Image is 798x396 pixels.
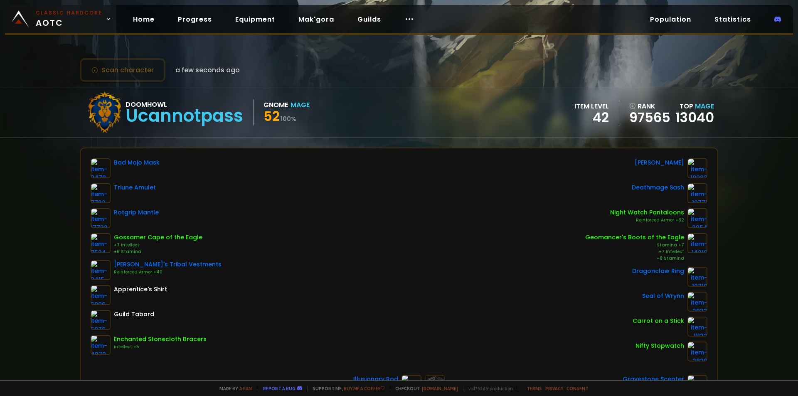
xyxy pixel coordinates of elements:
[175,65,240,75] span: a few seconds ago
[632,267,684,275] div: Dragonclaw Ring
[114,344,207,350] div: Intellect +5
[114,269,222,275] div: Reinforced Armor +40
[344,385,385,391] a: Buy me a coffee
[422,385,458,391] a: [DOMAIN_NAME]
[635,158,684,167] div: [PERSON_NAME]
[687,267,707,287] img: item-10710
[171,11,219,28] a: Progress
[114,310,154,319] div: Guild Tabard
[114,260,222,269] div: [PERSON_NAME]'s Tribal Vestments
[264,107,280,125] span: 52
[126,11,161,28] a: Home
[675,101,714,111] div: Top
[264,100,288,110] div: Gnome
[36,9,102,17] small: Classic Hardcore
[687,233,707,253] img: item-14218
[91,285,111,305] img: item-6096
[585,255,684,262] div: +8 Stamina
[126,99,243,110] div: Doomhowl
[114,208,159,217] div: Rotgrip Mantle
[708,11,758,28] a: Statistics
[390,385,458,391] span: Checkout
[291,100,310,110] div: Mage
[263,385,296,391] a: Report a bug
[114,335,207,344] div: Enchanted Stonecloth Bracers
[307,385,385,391] span: Support me,
[629,101,670,111] div: rank
[687,158,707,178] img: item-18083
[695,101,714,111] span: Mage
[114,242,202,248] div: +7 Intellect
[292,11,341,28] a: Mak'gora
[91,233,111,253] img: item-7524
[610,208,684,217] div: Night Watch Pantaloons
[687,183,707,203] img: item-10771
[91,183,111,203] img: item-7722
[5,5,116,33] a: Classic HardcoreAOTC
[114,183,156,192] div: Triune Amulet
[566,385,589,391] a: Consent
[642,292,684,300] div: Seal of Wrynn
[126,110,243,122] div: Ucannotpass
[585,242,684,248] div: Stamina +7
[114,285,167,294] div: Apprentice's Shirt
[36,9,102,29] span: AOTC
[527,385,542,391] a: Terms
[585,233,684,242] div: Geomancer's Boots of the Eagle
[687,317,707,337] img: item-11122
[239,385,252,391] a: a fan
[687,342,707,362] img: item-2820
[463,385,513,391] span: v. d752d5 - production
[623,375,684,384] div: Gravestone Scepter
[229,11,282,28] a: Equipment
[91,335,111,355] img: item-4979
[114,248,202,255] div: +6 Stamina
[353,375,398,384] div: Illusionary Rod
[585,248,684,255] div: +7 Intellect
[574,111,609,124] div: 42
[687,208,707,228] img: item-2954
[91,310,111,330] img: item-5976
[80,58,165,82] button: Scan character
[632,183,684,192] div: Deathmage Sash
[629,111,670,124] a: 97565
[214,385,252,391] span: Made by
[687,292,707,312] img: item-2933
[351,11,388,28] a: Guilds
[643,11,698,28] a: Population
[91,208,111,228] img: item-17732
[114,158,160,167] div: Bad Mojo Mask
[610,217,684,224] div: Reinforced Armor +32
[545,385,563,391] a: Privacy
[91,158,111,178] img: item-9470
[114,233,202,242] div: Gossamer Cape of the Eagle
[91,260,111,280] img: item-9415
[574,101,609,111] div: item level
[633,317,684,325] div: Carrot on a Stick
[675,108,714,127] a: 13040
[635,342,684,350] div: Nifty Stopwatch
[281,115,296,123] small: 100 %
